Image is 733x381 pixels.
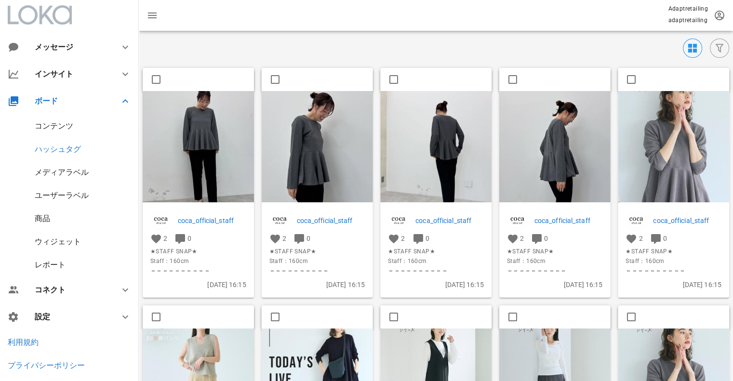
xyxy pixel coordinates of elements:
[8,338,39,347] a: 利用規約
[35,121,73,131] a: コンテンツ
[626,256,721,266] span: Staff：160cm
[163,235,167,242] span: 2
[388,247,484,256] span: ★STAFF SNAP★
[507,256,603,266] span: Staff：160cm
[150,279,246,290] p: [DATE] 16:15
[297,215,365,226] a: coca_official_staff
[35,168,89,177] a: メディアラベル
[668,4,708,13] p: Adaptretailing
[150,210,172,231] img: coca_official_staff
[35,145,81,154] a: ハッシュタグ
[35,42,104,52] div: メッセージ
[507,210,528,231] img: coca_official_staff
[143,91,254,202] img: 542836692_18071886623132517_4979678321840371350_n.jpg
[415,215,484,226] a: coca_official_staff
[35,69,108,79] div: インサイト
[653,215,721,226] a: coca_official_staff
[269,210,291,231] img: coca_official_staff
[401,235,405,242] span: 2
[388,279,484,290] p: [DATE] 16:15
[388,266,484,276] span: ＝＝＝＝＝＝＝＝＝＝
[150,256,246,266] span: Staff：160cm
[534,215,603,226] a: coca_official_staff
[282,235,286,242] span: 2
[35,285,108,294] div: コネクト
[150,247,246,256] span: ★STAFF SNAP★
[380,91,492,202] img: 543815865_18071886647132517_289246236559497315_n.jpg
[626,210,647,231] img: coca_official_staff
[499,91,611,202] img: 542881603_18071886659132517_4948352621731394240_n.jpg
[8,361,85,370] a: プライバシーポリシー
[35,214,50,223] a: 商品
[626,266,721,276] span: ＝＝＝＝＝＝＝＝＝＝
[262,91,373,202] img: 544291686_18071886638132517_827347600712402956_n.jpg
[426,235,429,242] span: 0
[639,235,642,242] span: 2
[178,215,246,226] a: coca_official_staff
[663,235,667,242] span: 0
[35,96,108,105] div: ボード
[507,279,603,290] p: [DATE] 16:15
[187,235,191,242] span: 0
[35,191,89,200] a: ユーザーラベル
[507,266,603,276] span: ＝＝＝＝＝＝＝＝＝＝
[269,279,365,290] p: [DATE] 16:15
[269,266,365,276] span: ＝＝＝＝＝＝＝＝＝＝
[35,312,108,321] div: 設定
[668,15,708,25] p: adaptretailing
[544,235,548,242] span: 0
[150,266,246,276] span: ＝＝＝＝＝＝＝＝＝＝
[307,235,310,242] span: 0
[269,247,365,256] span: ★STAFF SNAP★
[35,260,66,269] a: レポート
[626,279,721,290] p: [DATE] 16:15
[388,210,409,231] img: coca_official_staff
[520,235,524,242] span: 2
[626,247,721,256] span: ★STAFF SNAP★
[388,256,484,266] span: Staff：160cm
[618,91,729,202] img: 542544246_18071886668132517_5956098139437960511_n.jpg
[35,237,81,246] a: ウィジェット
[507,247,603,256] span: ★STAFF SNAP★
[269,256,365,266] span: Staff：160cm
